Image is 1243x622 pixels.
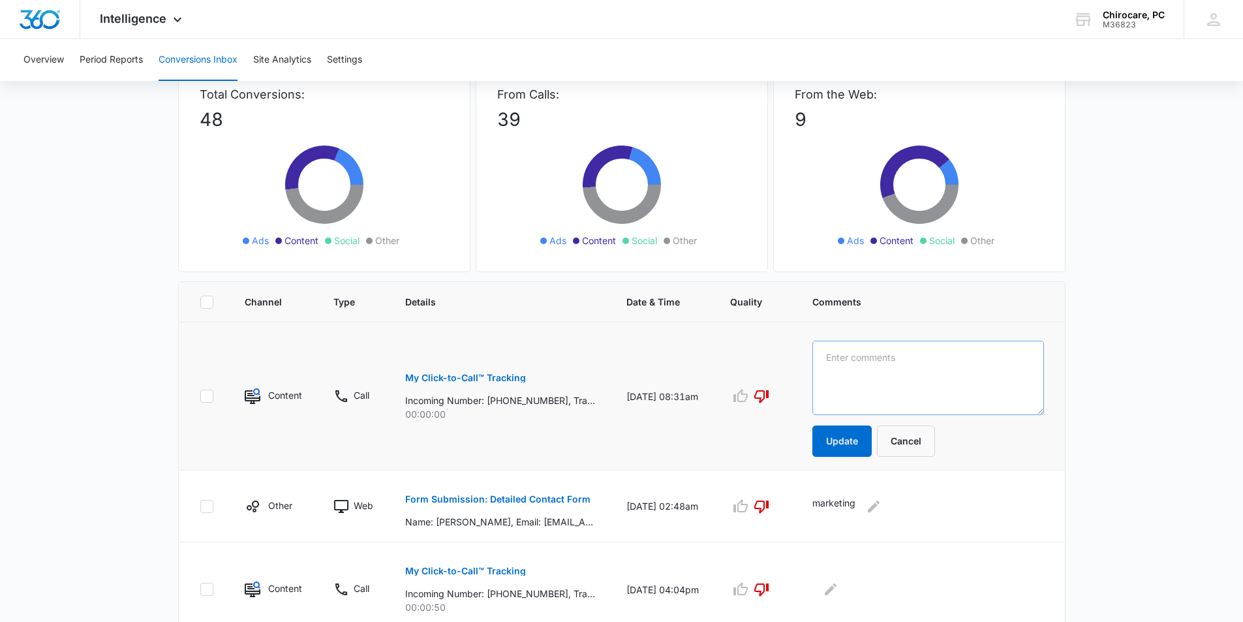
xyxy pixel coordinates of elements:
p: 48 [200,106,449,133]
p: 00:00:00 [405,407,595,421]
p: Web [354,499,373,512]
span: Content [582,234,616,247]
div: account name [1103,10,1165,20]
span: Channel [245,295,283,309]
span: Other [970,234,994,247]
button: Settings [327,39,362,81]
p: Call [354,582,369,595]
span: Content [284,234,318,247]
span: Other [375,234,399,247]
button: Edit Comments [820,579,841,600]
p: 39 [497,106,746,133]
button: Conversions Inbox [159,39,238,81]
button: Overview [23,39,64,81]
p: Total Conversions: [200,86,449,103]
span: Intelligence [100,12,166,25]
button: Period Reports [80,39,143,81]
button: Update [812,426,872,457]
span: Ads [847,234,864,247]
td: [DATE] 08:31am [611,322,714,471]
p: From the Web: [795,86,1044,103]
button: Site Analytics [253,39,311,81]
p: 9 [795,106,1044,133]
span: Details [405,295,576,309]
td: [DATE] 02:48am [611,471,714,542]
span: Social [929,234,955,247]
span: Type [333,295,355,309]
p: From Calls: [497,86,746,103]
button: Cancel [877,426,935,457]
p: 00:00:50 [405,600,595,614]
p: Other [268,499,292,512]
p: My Click-to-Call™ Tracking [405,373,526,382]
span: Ads [252,234,269,247]
p: Incoming Number: [PHONE_NUMBER], Tracking Number: [PHONE_NUMBER], Ring To: [PHONE_NUMBER], Caller... [405,587,595,600]
span: Other [673,234,697,247]
span: Ads [549,234,566,247]
p: Name: [PERSON_NAME], Email: [EMAIL_ADDRESS][DOMAIN_NAME], Phone: [PHONE_NUMBER], What can we help... [405,515,595,529]
p: marketing [812,496,855,517]
span: Comments [812,295,1025,309]
span: Quality [730,295,762,309]
span: Social [334,234,360,247]
p: Content [268,388,302,402]
p: My Click-to-Call™ Tracking [405,567,526,576]
p: Content [268,582,302,595]
p: Form Submission: Detailed Contact Form [405,495,591,504]
button: Form Submission: Detailed Contact Form [405,484,591,515]
button: Edit Comments [863,496,884,517]
div: account id [1103,20,1165,29]
span: Date & Time [626,295,680,309]
p: Incoming Number: [PHONE_NUMBER], Tracking Number: [PHONE_NUMBER], Ring To: [PHONE_NUMBER], Caller... [405,394,595,407]
button: My Click-to-Call™ Tracking [405,555,526,587]
span: Social [632,234,657,247]
span: Content [880,234,913,247]
p: Call [354,388,369,402]
button: My Click-to-Call™ Tracking [405,362,526,394]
